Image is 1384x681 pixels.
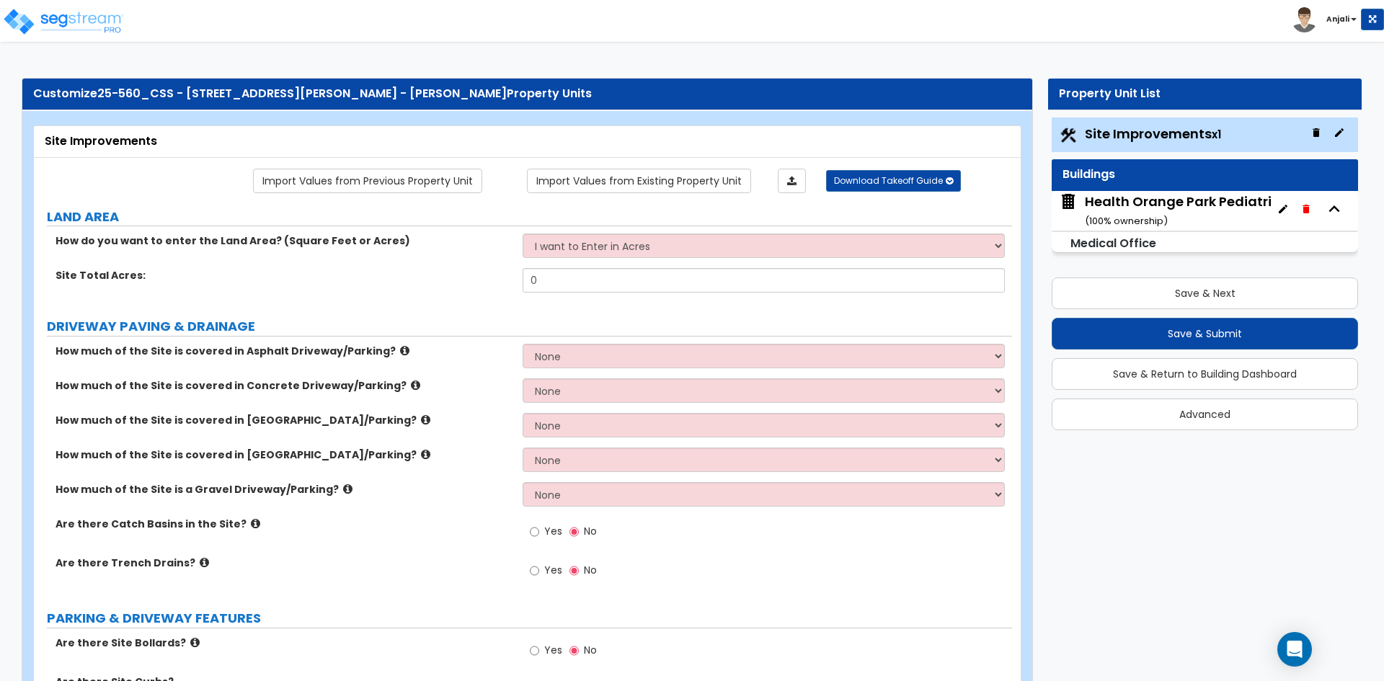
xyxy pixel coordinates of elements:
input: Yes [530,563,539,579]
button: Save & Return to Building Dashboard [1052,358,1358,390]
button: Advanced [1052,399,1358,430]
i: click for more info! [411,380,420,391]
div: Health Orange Park Pediatrics [1085,192,1287,229]
label: How much of the Site is covered in Asphalt Driveway/Parking? [56,344,512,358]
small: ( 100 % ownership) [1085,214,1168,228]
div: Property Unit List [1059,86,1351,102]
label: How do you want to enter the Land Area? (Square Feet or Acres) [56,233,512,248]
label: How much of the Site is covered in [GEOGRAPHIC_DATA]/Parking? [56,448,512,462]
label: How much of the Site is covered in Concrete Driveway/Parking? [56,378,512,393]
input: No [569,524,579,540]
i: click for more info! [400,345,409,356]
div: Buildings [1063,166,1347,183]
span: Yes [544,563,562,577]
i: click for more info! [421,414,430,425]
div: Site Improvements [45,133,1010,150]
label: How much of the Site is covered in [GEOGRAPHIC_DATA]/Parking? [56,413,512,427]
span: No [584,524,597,538]
small: Medical Office [1070,235,1156,252]
span: No [584,643,597,657]
label: Are there Trench Drains? [56,556,512,570]
span: Yes [544,524,562,538]
label: PARKING & DRIVEWAY FEATURES [47,609,1012,628]
a: Import the dynamic attributes value through Excel sheet [778,169,806,193]
img: building.svg [1059,192,1078,211]
input: Yes [530,524,539,540]
div: Customize Property Units [33,86,1021,102]
button: Save & Next [1052,277,1358,309]
button: Save & Submit [1052,318,1358,350]
i: click for more info! [200,557,209,568]
button: Download Takeoff Guide [826,170,961,192]
i: click for more info! [343,484,352,494]
i: click for more info! [190,637,200,648]
img: logo_pro_r.png [2,7,125,36]
label: DRIVEWAY PAVING & DRAINAGE [47,317,1012,336]
span: Yes [544,643,562,657]
span: Site Improvements [1085,125,1221,143]
input: No [569,563,579,579]
img: avatar.png [1292,7,1317,32]
i: click for more info! [421,449,430,460]
span: No [584,563,597,577]
label: LAND AREA [47,208,1012,226]
a: Import the dynamic attribute values from existing properties. [527,169,751,193]
label: Are there Site Bollards? [56,636,512,650]
label: How much of the Site is a Gravel Driveway/Parking? [56,482,512,497]
label: Site Total Acres: [56,268,512,282]
span: Download Takeoff Guide [834,174,943,187]
div: Open Intercom Messenger [1277,632,1312,667]
small: x1 [1212,127,1221,142]
img: Construction.png [1059,126,1078,145]
input: Yes [530,643,539,659]
a: Import the dynamic attribute values from previous properties. [253,169,482,193]
span: Health Orange Park Pediatrics [1059,192,1272,229]
i: click for more info! [251,518,260,529]
label: Are there Catch Basins in the Site? [56,517,512,531]
input: No [569,643,579,659]
span: 25-560_CSS - [STREET_ADDRESS][PERSON_NAME] - [PERSON_NAME] [97,85,507,102]
b: Anjali [1326,14,1349,25]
